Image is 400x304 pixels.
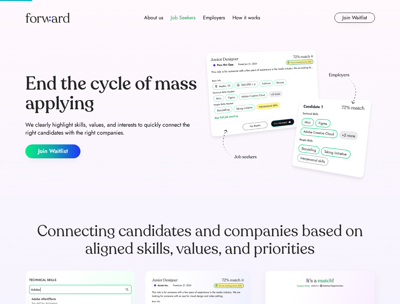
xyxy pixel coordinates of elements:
[203,48,375,184] img: hero-image.png
[334,13,375,23] button: Join Waitlist
[25,121,198,137] div: We clearly highlight skills, values, and interests to quickly connect the right candidates with t...
[144,14,163,22] div: About us
[171,14,195,22] div: Job Seekers
[203,14,225,22] div: Employers
[232,14,260,22] div: How it works
[25,13,70,23] img: Forward logo
[25,74,198,113] div: End the cycle of mass applying
[25,222,375,258] div: Connecting candidates and companies based on aligned skills, values, and priorities
[25,144,80,158] button: Join Waitlist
